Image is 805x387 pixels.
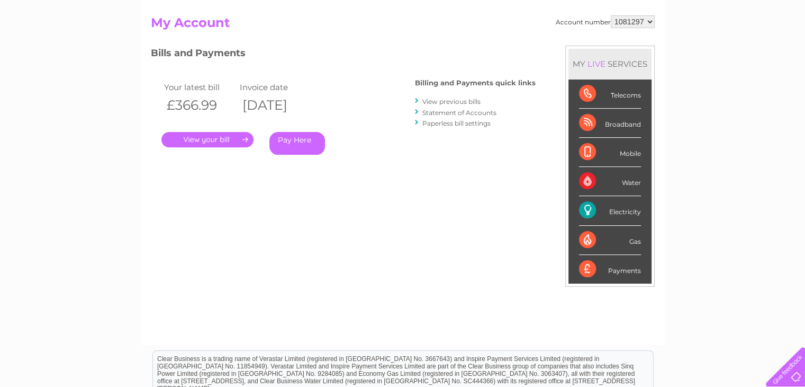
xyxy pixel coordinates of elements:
td: Your latest bill [161,80,238,94]
a: Blog [713,45,728,53]
td: Invoice date [237,80,313,94]
a: Paperless bill settings [422,119,491,127]
a: Telecoms [675,45,707,53]
div: LIVE [585,59,608,69]
div: Gas [579,226,641,255]
div: Clear Business is a trading name of Verastar Limited (registered in [GEOGRAPHIC_DATA] No. 3667643... [153,6,653,51]
a: Pay Here [269,132,325,155]
h4: Billing and Payments quick links [415,79,536,87]
div: Telecoms [579,80,641,109]
h2: My Account [151,15,655,36]
h3: Bills and Payments [151,46,536,64]
a: 0333 014 3131 [605,5,679,19]
a: . [161,132,254,147]
div: Mobile [579,138,641,167]
a: Energy [645,45,668,53]
a: Statement of Accounts [422,109,496,117]
th: £366.99 [161,94,238,116]
div: MY SERVICES [568,49,652,79]
a: Contact [735,45,761,53]
a: Log out [770,45,795,53]
div: Water [579,167,641,196]
div: Broadband [579,109,641,138]
a: Water [619,45,639,53]
div: Payments [579,255,641,284]
a: View previous bills [422,98,481,105]
div: Electricity [579,196,641,225]
div: Account number [556,15,655,28]
th: [DATE] [237,94,313,116]
img: logo.png [28,28,82,60]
